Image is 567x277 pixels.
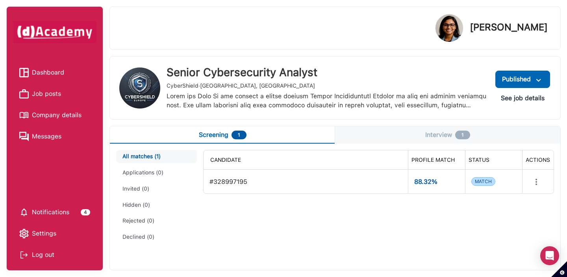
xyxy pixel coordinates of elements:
[19,110,29,120] img: Company details icon
[116,150,197,163] button: All matches (1)
[19,88,90,100] a: Job posts iconJob posts
[32,131,61,142] span: Messages
[210,157,241,163] span: CANDIDATE
[116,230,197,243] button: Declined (0)
[232,131,246,139] div: 1
[32,206,69,218] span: Notifications
[19,67,90,79] a: Dashboard iconDashboard
[414,178,459,185] span: 88.32%
[551,261,567,277] button: Set cookie preferences
[19,89,29,99] img: Job posts icon
[19,131,90,142] a: Messages iconMessages
[116,182,197,195] button: Invited (0)
[469,157,489,163] span: STATUS
[470,22,548,32] p: [PERSON_NAME]
[32,67,64,79] span: Dashboard
[471,177,495,186] span: MATCH
[167,92,488,110] div: Lorem ips Dolo Si ame consect a elitse doeiusm Tempor Incididuntutl Etdolor ma aliq eni adminim v...
[19,249,90,261] div: Log out
[411,157,455,163] span: PROFILE MATCH
[19,208,29,217] img: setting
[119,67,160,109] img: job-image
[110,126,335,144] button: Screening1
[19,68,29,77] img: Dashboard icon
[540,246,559,265] div: Open Intercom Messenger
[528,174,544,190] button: more
[19,132,29,141] img: Messages icon
[495,91,551,105] button: See job details
[534,75,543,85] img: menu
[495,71,550,88] button: Publishedmenu
[435,14,463,42] img: Profile
[502,74,543,85] div: Published
[19,229,29,238] img: setting
[116,166,197,179] button: Applications (0)
[19,109,90,121] a: Company details iconCompany details
[32,109,82,121] span: Company details
[32,228,56,240] span: Settings
[32,88,61,100] span: Job posts
[526,157,550,163] span: ACTIONS
[455,131,470,139] div: 1
[13,21,96,43] img: dAcademy
[116,198,197,211] button: Hidden (0)
[167,82,488,89] div: CyberShield · [GEOGRAPHIC_DATA], [GEOGRAPHIC_DATA]
[335,126,560,144] button: Interview1
[19,250,29,260] img: Log out
[81,209,90,215] div: 4
[116,214,197,227] button: Rejected (0)
[167,66,488,79] div: Senior Cybersecurity Analyst
[209,173,402,190] div: #328997195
